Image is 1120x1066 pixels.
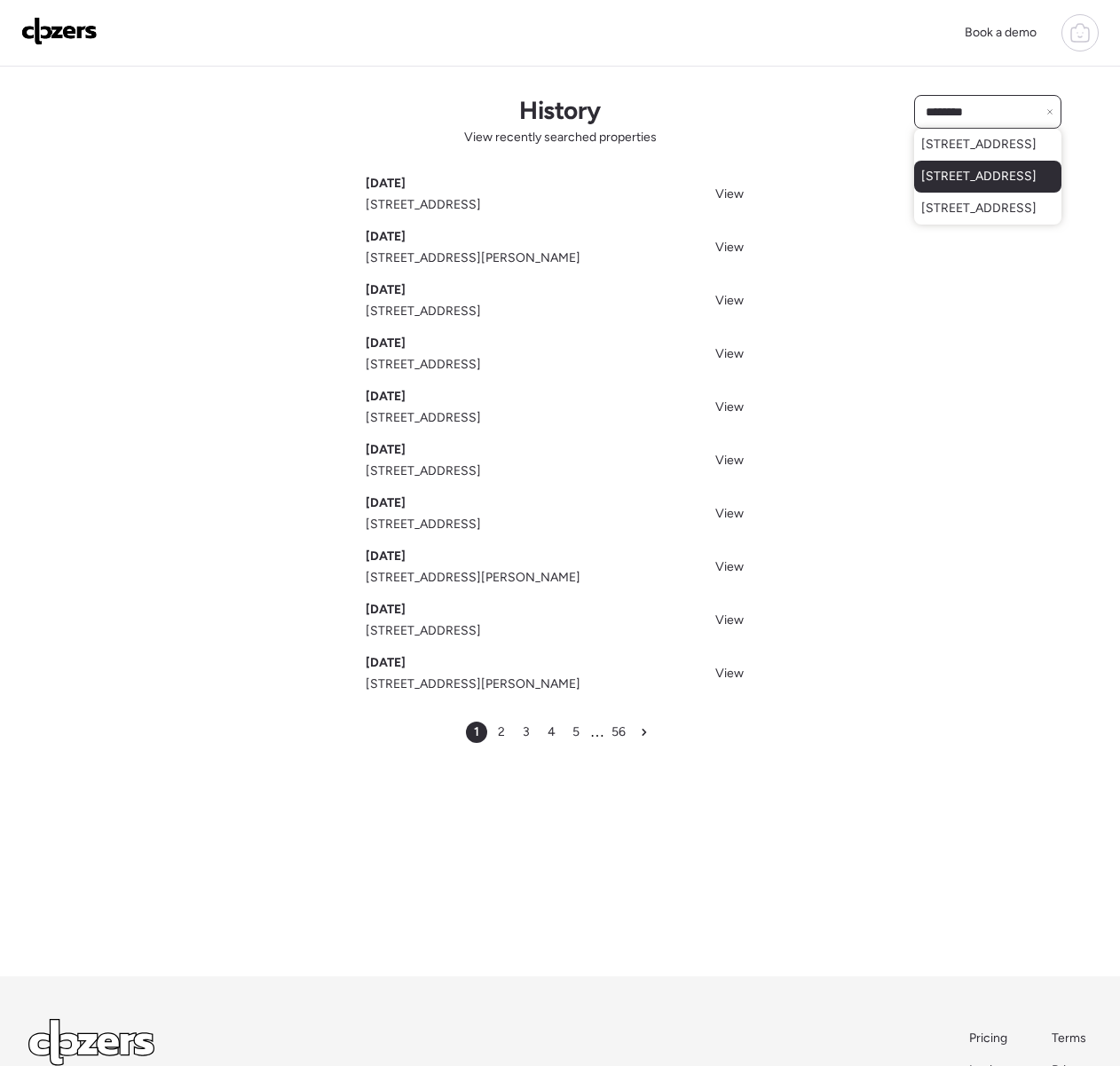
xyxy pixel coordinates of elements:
[715,293,744,308] span: View
[366,175,406,193] span: [DATE]
[705,553,754,579] a: View
[366,249,580,267] span: [STREET_ADDRESS][PERSON_NAME]
[705,233,754,259] a: View
[366,356,481,374] span: [STREET_ADDRESS]
[548,723,556,741] span: 4
[715,186,744,201] span: View
[921,168,1037,186] span: [STREET_ADDRESS]
[705,500,754,525] a: View
[715,506,744,521] span: View
[366,569,580,587] span: [STREET_ADDRESS][PERSON_NAME]
[705,659,754,685] a: View
[366,303,481,320] span: [STREET_ADDRESS]
[715,612,744,628] span: View
[715,399,744,415] span: View
[366,494,406,512] span: [DATE]
[969,1030,1007,1046] span: Pricing
[366,196,481,214] span: [STREET_ADDRESS]
[921,200,1037,217] span: [STREET_ADDRESS]
[1052,1030,1086,1046] span: Terms
[366,441,406,459] span: [DATE]
[21,17,98,45] img: Logo
[715,240,744,255] span: View
[715,559,744,574] span: View
[366,409,481,427] span: [STREET_ADDRESS]
[715,453,744,468] span: View
[969,1030,1009,1047] a: Pricing
[366,335,406,352] span: [DATE]
[705,180,754,206] a: View
[572,723,580,741] span: 5
[965,25,1037,40] span: Book a demo
[464,129,657,146] span: View recently searched properties
[28,1019,154,1066] img: Logo Light
[366,281,406,299] span: [DATE]
[366,675,580,693] span: [STREET_ADDRESS][PERSON_NAME]
[523,723,530,741] span: 3
[366,516,481,533] span: [STREET_ADDRESS]
[705,287,754,312] a: View
[519,95,600,125] h1: History
[715,666,744,681] span: View
[705,446,754,472] a: View
[366,388,406,406] span: [DATE]
[705,606,754,632] a: View
[366,228,406,246] span: [DATE]
[590,724,604,740] span: …
[366,622,481,640] span: [STREET_ADDRESS]
[366,601,406,619] span: [DATE]
[1052,1030,1092,1047] a: Terms
[705,340,754,366] a: View
[705,393,754,419] a: View
[715,346,744,361] span: View
[921,136,1037,154] span: [STREET_ADDRESS]
[366,462,481,480] span: [STREET_ADDRESS]
[366,548,406,565] span: [DATE]
[474,723,479,741] span: 1
[611,723,626,741] span: 56
[498,723,505,741] span: 2
[366,654,406,672] span: [DATE]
